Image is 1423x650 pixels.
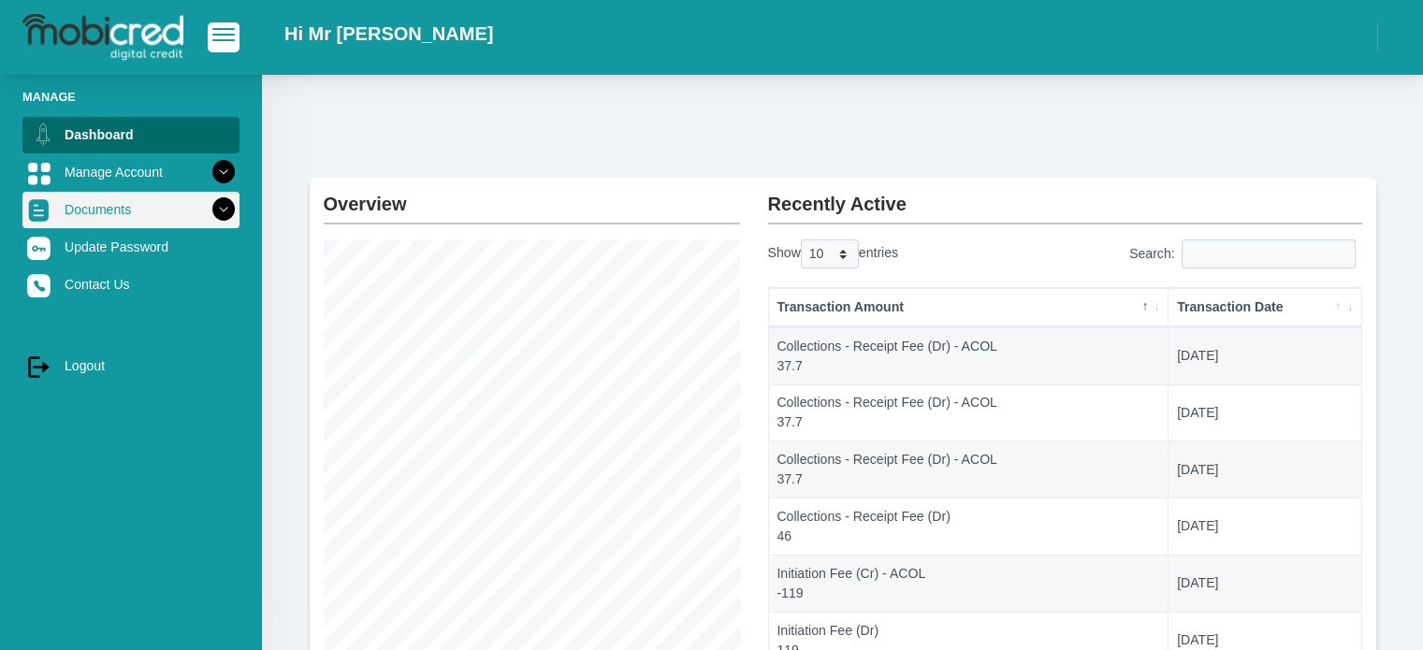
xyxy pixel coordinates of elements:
h2: Overview [324,178,740,215]
img: logo-mobicred.svg [22,14,183,61]
label: Show entries [768,239,898,268]
td: Collections - Receipt Fee (Dr) - ACOL 37.7 [769,441,1169,498]
td: [DATE] [1169,441,1360,498]
a: Update Password [22,229,240,265]
td: Collections - Receipt Fee (Dr) 46 [769,498,1169,555]
td: Initiation Fee (Cr) - ACOL -119 [769,555,1169,612]
input: Search: [1182,239,1356,268]
a: Logout [22,348,240,383]
a: Dashboard [22,117,240,152]
td: [DATE] [1169,327,1360,384]
a: Contact Us [22,267,240,302]
td: [DATE] [1169,384,1360,441]
select: Showentries [801,239,859,268]
li: Manage [22,88,240,106]
h2: Hi Mr [PERSON_NAME] [284,22,493,45]
a: Manage Account [22,154,240,190]
td: [DATE] [1169,555,1360,612]
h2: Recently Active [768,178,1362,215]
td: Collections - Receipt Fee (Dr) - ACOL 37.7 [769,384,1169,441]
td: [DATE] [1169,498,1360,555]
th: Transaction Amount: activate to sort column descending [769,288,1169,327]
a: Documents [22,192,240,227]
td: Collections - Receipt Fee (Dr) - ACOL 37.7 [769,327,1169,384]
label: Search: [1129,239,1362,268]
th: Transaction Date: activate to sort column ascending [1169,288,1360,327]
